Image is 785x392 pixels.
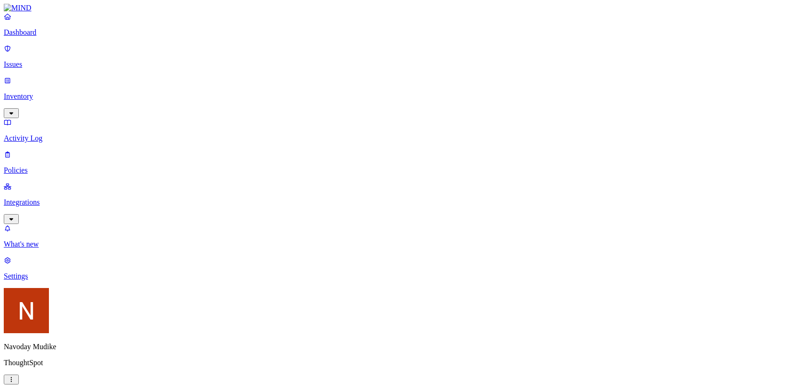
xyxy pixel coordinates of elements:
[4,134,781,143] p: Activity Log
[4,150,781,175] a: Policies
[4,359,781,367] p: ThoughtSpot
[4,12,781,37] a: Dashboard
[4,28,781,37] p: Dashboard
[4,240,781,248] p: What's new
[4,224,781,248] a: What's new
[4,288,49,333] img: Navoday Mudike
[4,198,781,207] p: Integrations
[4,60,781,69] p: Issues
[4,272,781,280] p: Settings
[4,92,781,101] p: Inventory
[4,44,781,69] a: Issues
[4,182,781,223] a: Integrations
[4,4,32,12] img: MIND
[4,166,781,175] p: Policies
[4,256,781,280] a: Settings
[4,4,781,12] a: MIND
[4,76,781,117] a: Inventory
[4,343,781,351] p: Navoday Mudike
[4,118,781,143] a: Activity Log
